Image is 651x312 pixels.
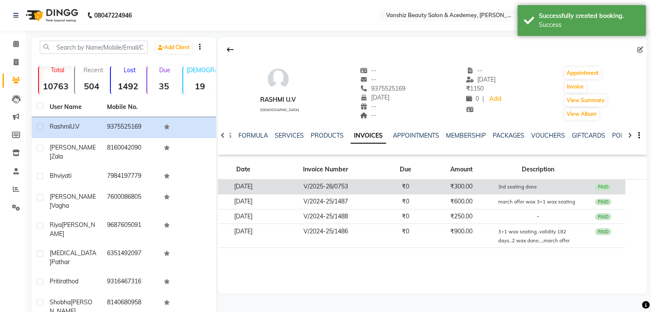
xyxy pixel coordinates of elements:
[51,153,63,160] span: zala
[612,132,634,139] a: POINTS
[218,194,268,209] td: [DATE]
[565,108,599,120] button: View Album
[183,81,217,91] strong: 19
[360,76,376,83] span: --
[102,138,159,166] td: 8160042090
[531,132,565,139] a: VOUCHERS
[539,21,639,29] div: Success
[42,66,72,74] p: Total
[268,224,383,248] td: V/2024-25/1486
[572,132,605,139] a: GIFTCARDS
[51,202,69,209] span: vagha
[39,81,72,91] strong: 10763
[565,94,607,106] button: View Summary
[498,199,575,205] small: march offer wax 3+1 wax seating
[428,224,495,248] td: ₹900.00
[488,93,502,105] a: Add
[537,212,539,220] span: -
[50,277,60,285] span: priti
[238,132,268,139] a: FORMULA
[268,194,383,209] td: V/2024-25/1487
[75,81,108,91] strong: 504
[466,76,496,83] span: [DATE]
[70,123,80,130] span: U.V
[495,160,581,180] th: Description
[22,3,80,27] img: logo
[383,209,428,224] td: ₹0
[260,108,299,112] span: [DEMOGRAPHIC_DATA]
[50,144,96,160] span: [PERSON_NAME]
[218,224,268,248] td: [DATE]
[275,132,304,139] a: SERVICES
[149,66,181,74] p: Due
[595,213,611,220] div: PAID
[50,123,70,130] span: Rashmi
[94,3,132,27] b: 08047224946
[51,258,70,266] span: pathar
[218,209,268,224] td: [DATE]
[493,132,524,139] a: PACKAGES
[50,249,96,266] span: [MEDICAL_DATA]
[50,221,62,229] span: riya
[50,298,71,306] span: shobha
[428,194,495,209] td: ₹600.00
[595,184,611,191] div: PAID
[428,160,495,180] th: Amount
[45,97,102,117] th: User Name
[360,94,389,101] span: [DATE]
[360,85,405,92] span: 9375525169
[565,81,586,93] button: Invoice
[102,166,159,187] td: 7984197779
[111,81,144,91] strong: 1492
[50,172,71,180] span: bhviyati
[40,41,148,54] input: Search by Name/Mobile/Email/Code
[539,12,639,21] div: Successfully created booking.
[187,66,217,74] p: [DEMOGRAPHIC_DATA]
[257,95,299,104] div: Rashmi U.V
[50,221,95,238] span: [PERSON_NAME]
[50,193,96,209] span: [PERSON_NAME]
[60,277,78,285] span: rathod
[268,160,383,180] th: Invoice Number
[360,67,376,74] span: --
[360,112,376,119] span: --
[265,66,291,92] img: avatar
[351,128,386,144] a: INVOICES
[102,272,159,293] td: 9316467316
[268,180,383,194] td: V/2025-26/0753
[156,41,192,53] a: Add Client
[102,187,159,215] td: 7600086805
[393,132,439,139] a: APPOINTMENTS
[383,160,428,180] th: Due
[311,132,344,139] a: PRODUCTS
[466,67,482,74] span: --
[428,209,495,224] td: ₹250.00
[78,66,108,74] p: Recent
[102,244,159,272] td: 6351492097
[446,132,486,139] a: MEMBERSHIP
[268,209,383,224] td: V/2024-25/1488
[383,180,428,194] td: ₹0
[102,215,159,244] td: 9687605091
[102,97,159,117] th: Mobile No.
[383,224,428,248] td: ₹0
[466,95,479,103] span: 0
[102,117,159,138] td: 9375525169
[565,67,601,79] button: Appointment
[428,180,495,194] td: ₹300.00
[482,94,484,103] span: |
[498,229,569,244] small: 3+1 wax seating..validity 182 days..2 wax done...,march offer
[147,81,181,91] strong: 35
[218,180,268,194] td: [DATE]
[360,103,376,110] span: --
[466,85,470,92] span: ₹
[221,41,239,58] div: Back to Client
[114,66,144,74] p: Lost
[466,85,484,92] span: 1150
[498,184,536,190] small: 3rd seating done
[595,228,611,235] div: PAID
[383,194,428,209] td: ₹0
[595,199,611,206] div: PAID
[218,160,268,180] th: Date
